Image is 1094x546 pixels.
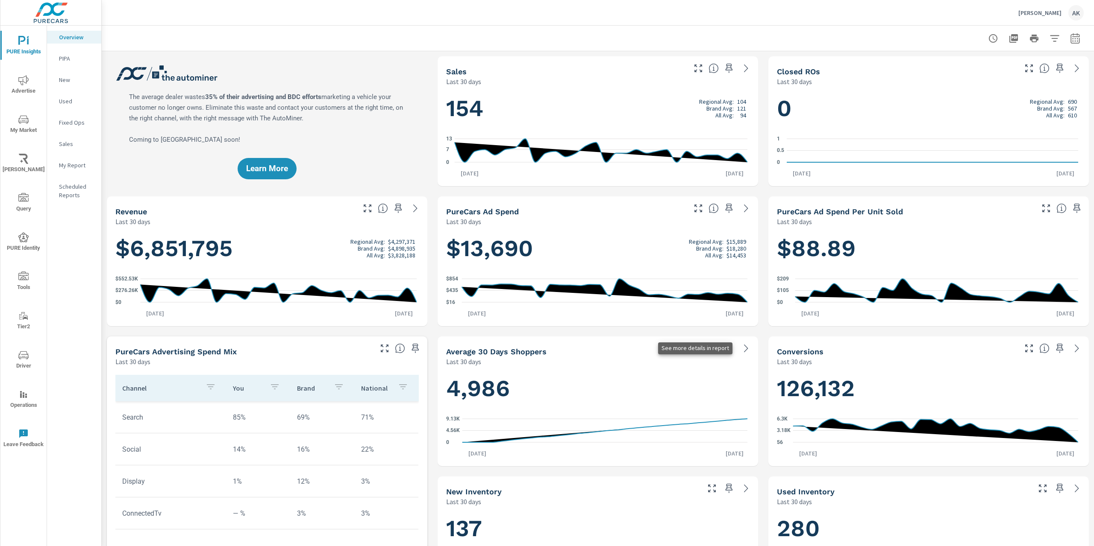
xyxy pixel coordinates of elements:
[47,159,101,172] div: My Report
[446,276,458,282] text: $854
[706,105,734,112] p: Brand Avg:
[59,54,94,63] p: PIPA
[1039,343,1050,353] span: The number of dealer-specified goals completed by a visitor. [Source: This data is provided by th...
[361,384,391,392] p: National
[777,136,780,142] text: 1
[1046,112,1065,119] p: All Avg:
[1030,98,1065,105] p: Regional Avg:
[354,438,418,460] td: 22%
[446,216,481,227] p: Last 30 days
[1050,449,1080,458] p: [DATE]
[696,245,723,252] p: Brand Avg:
[446,76,481,87] p: Last 30 days
[1070,482,1084,495] a: See more details in report
[47,180,101,201] div: Scheduled Reports
[378,203,388,213] span: Total sales revenue over the selected date range. [Source: This data is sourced from the dealer’s...
[777,94,1080,123] h1: 0
[361,201,374,215] button: Make Fullscreen
[777,67,820,76] h5: Closed ROs
[777,287,789,293] text: $105
[787,169,817,178] p: [DATE]
[388,252,415,259] p: $3,828,188
[1053,482,1067,495] span: Save this to your personalized report
[0,26,47,458] div: nav menu
[740,112,746,119] p: 94
[699,98,734,105] p: Regional Avg:
[290,438,354,460] td: 16%
[358,245,385,252] p: Brand Avg:
[446,496,481,507] p: Last 30 days
[59,33,94,41] p: Overview
[793,449,823,458] p: [DATE]
[1050,169,1080,178] p: [DATE]
[1039,63,1050,73] span: Number of Repair Orders Closed by the selected dealership group over the selected time range. [So...
[777,76,812,87] p: Last 30 days
[777,159,780,165] text: 0
[1005,30,1022,47] button: "Export Report to PDF"
[115,470,226,492] td: Display
[226,502,290,524] td: — %
[1039,201,1053,215] button: Make Fullscreen
[446,159,449,165] text: 0
[354,502,418,524] td: 3%
[777,487,835,496] h5: Used Inventory
[446,67,467,76] h5: Sales
[3,232,44,253] span: PURE Identity
[1067,30,1084,47] button: Select Date Range
[354,470,418,492] td: 3%
[378,342,391,355] button: Make Fullscreen
[59,182,94,199] p: Scheduled Reports
[226,438,290,460] td: 14%
[737,98,746,105] p: 104
[3,272,44,292] span: Tools
[722,482,736,495] span: Save this to your personalized report
[1068,5,1084,20] div: AK
[705,482,719,495] button: Make Fullscreen
[722,342,736,355] span: Save this to your personalized report
[59,118,94,127] p: Fixed Ops
[720,449,750,458] p: [DATE]
[777,356,812,367] p: Last 30 days
[446,94,750,123] h1: 154
[115,276,138,282] text: $552.53K
[739,201,753,215] a: See more details in report
[705,252,723,259] p: All Avg:
[115,356,150,367] p: Last 30 days
[297,384,327,392] p: Brand
[290,470,354,492] td: 12%
[388,245,415,252] p: $4,898,935
[115,502,226,524] td: ConnectedTv
[246,165,288,172] span: Learn More
[47,95,101,108] div: Used
[777,514,1080,543] h1: 280
[777,496,812,507] p: Last 30 days
[777,207,903,216] h5: PureCars Ad Spend Per Unit Sold
[122,384,199,392] p: Channel
[446,487,502,496] h5: New Inventory
[1036,482,1050,495] button: Make Fullscreen
[1053,342,1067,355] span: Save this to your personalized report
[777,439,783,445] text: 56
[3,154,44,175] span: [PERSON_NAME]
[47,116,101,129] div: Fixed Ops
[446,514,750,543] h1: 137
[777,299,783,305] text: $0
[1056,203,1067,213] span: Average cost of advertising per each vehicle sold at the dealer over the selected date range. The...
[1037,105,1065,112] p: Brand Avg:
[689,238,723,245] p: Regional Avg:
[354,406,418,428] td: 71%
[446,347,547,356] h5: Average 30 Days Shoppers
[59,76,94,84] p: New
[795,309,825,318] p: [DATE]
[1068,98,1077,105] p: 690
[462,309,492,318] p: [DATE]
[3,350,44,371] span: Driver
[226,470,290,492] td: 1%
[115,299,121,305] text: $0
[59,97,94,105] p: Used
[446,374,750,403] h1: 4,986
[290,502,354,524] td: 3%
[1070,61,1084,75] a: See more details in report
[722,61,736,75] span: Save this to your personalized report
[115,347,237,356] h5: PureCars Advertising Spend Mix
